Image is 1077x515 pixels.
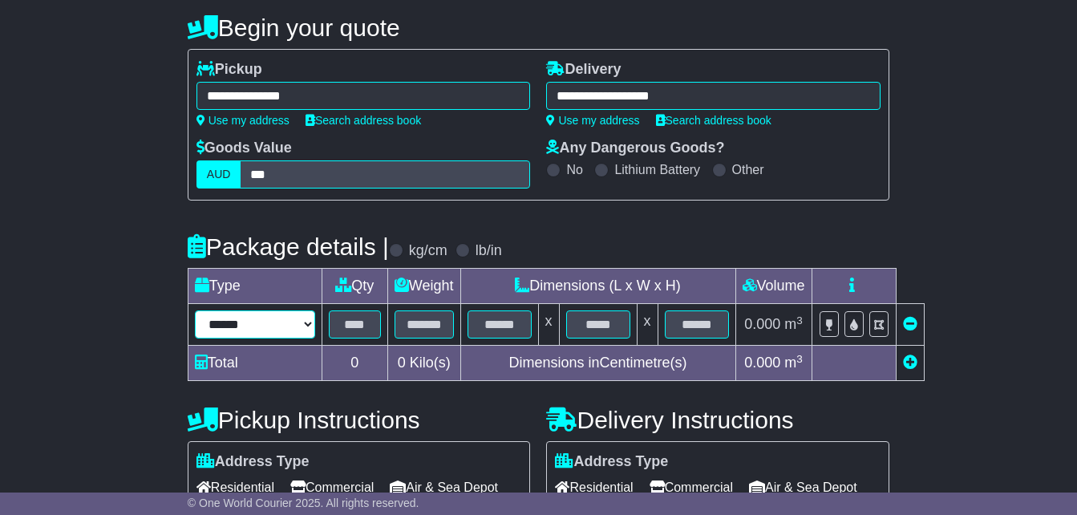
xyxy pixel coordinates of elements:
[476,242,502,260] label: lb/in
[903,316,917,332] a: Remove this item
[566,162,582,177] label: No
[196,475,274,500] span: Residential
[188,407,531,433] h4: Pickup Instructions
[460,269,735,304] td: Dimensions (L x W x H)
[409,242,447,260] label: kg/cm
[188,269,322,304] td: Type
[784,355,803,371] span: m
[555,475,633,500] span: Residential
[744,316,780,332] span: 0.000
[656,114,771,127] a: Search address book
[322,269,387,304] td: Qty
[546,140,724,157] label: Any Dangerous Goods?
[744,355,780,371] span: 0.000
[398,355,406,371] span: 0
[188,233,389,260] h4: Package details |
[637,304,658,346] td: x
[546,114,639,127] a: Use my address
[390,475,498,500] span: Air & Sea Depot
[196,114,289,127] a: Use my address
[188,14,889,41] h4: Begin your quote
[196,140,292,157] label: Goods Value
[196,61,262,79] label: Pickup
[735,269,812,304] td: Volume
[387,346,460,381] td: Kilo(s)
[796,353,803,365] sup: 3
[749,475,857,500] span: Air & Sea Depot
[614,162,700,177] label: Lithium Battery
[784,316,803,332] span: m
[555,453,668,471] label: Address Type
[387,269,460,304] td: Weight
[903,355,917,371] a: Add new item
[538,304,559,346] td: x
[322,346,387,381] td: 0
[290,475,374,500] span: Commercial
[188,497,419,509] span: © One World Courier 2025. All rights reserved.
[306,114,421,127] a: Search address book
[650,475,733,500] span: Commercial
[796,314,803,326] sup: 3
[196,160,241,189] label: AUD
[732,162,764,177] label: Other
[460,346,735,381] td: Dimensions in Centimetre(s)
[546,407,889,433] h4: Delivery Instructions
[188,346,322,381] td: Total
[546,61,621,79] label: Delivery
[196,453,310,471] label: Address Type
